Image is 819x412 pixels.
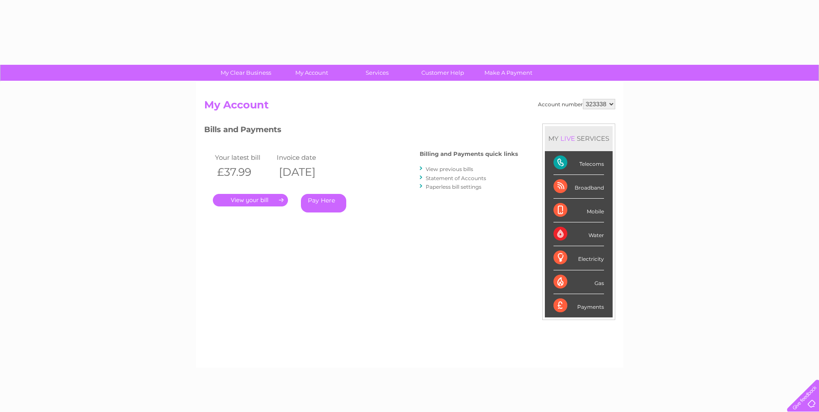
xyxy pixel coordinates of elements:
a: . [213,194,288,206]
div: Account number [538,99,615,109]
h3: Bills and Payments [204,124,518,139]
td: Your latest bill [213,152,275,163]
a: Make A Payment [473,65,544,81]
a: My Account [276,65,347,81]
div: Mobile [553,199,604,222]
a: Statement of Accounts [426,175,486,181]
div: Broadband [553,175,604,199]
a: My Clear Business [210,65,281,81]
a: Services [342,65,413,81]
div: Water [553,222,604,246]
th: [DATE] [275,163,337,181]
div: MY SERVICES [545,126,613,151]
a: Customer Help [407,65,478,81]
div: LIVE [559,134,577,143]
div: Payments [553,294,604,317]
div: Telecoms [553,151,604,175]
h2: My Account [204,99,615,115]
a: Paperless bill settings [426,184,481,190]
td: Invoice date [275,152,337,163]
a: View previous bills [426,166,473,172]
div: Gas [553,270,604,294]
th: £37.99 [213,163,275,181]
h4: Billing and Payments quick links [420,151,518,157]
div: Electricity [553,246,604,270]
a: Pay Here [301,194,346,212]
